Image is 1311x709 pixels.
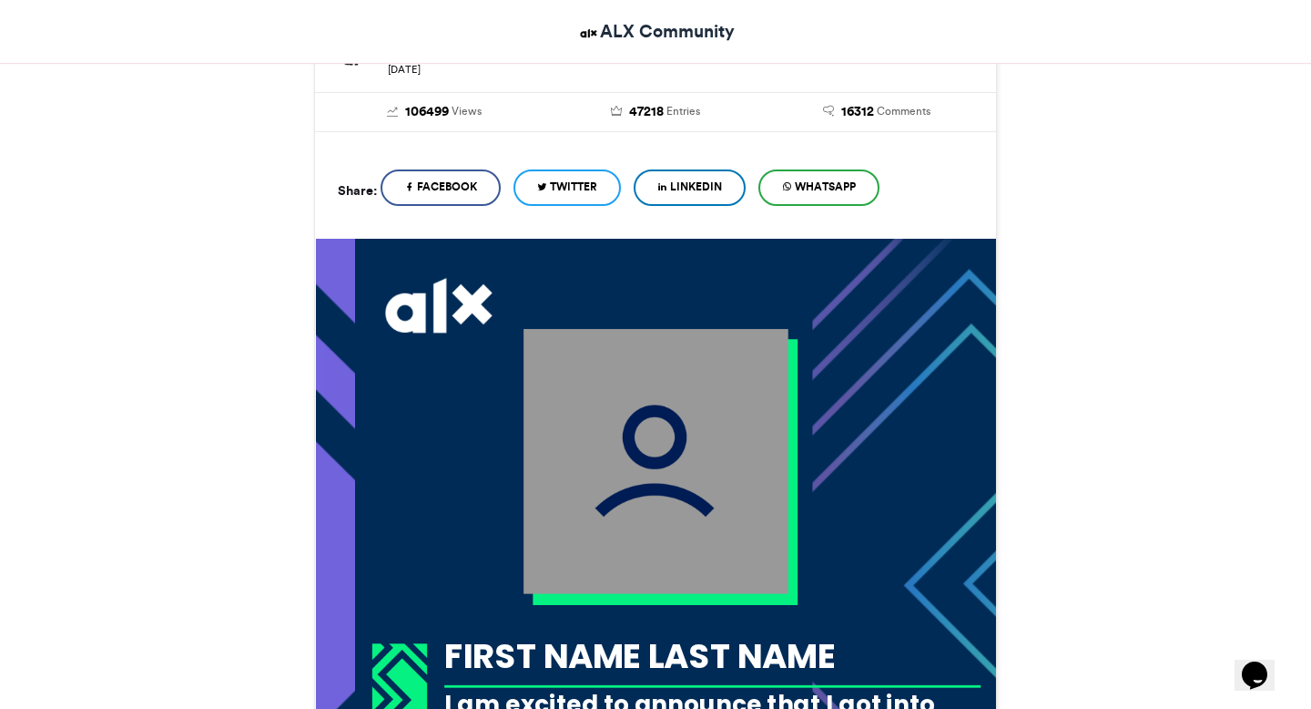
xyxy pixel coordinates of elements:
[405,102,449,122] span: 106499
[634,170,746,206] a: LinkedIn
[841,102,874,122] span: 16312
[452,103,482,119] span: Views
[577,22,600,45] img: ALX Community
[795,179,856,195] span: WhatsApp
[388,63,421,76] small: [DATE]
[444,632,981,680] div: FIRST NAME LAST NAME
[1235,636,1293,691] iframe: chat widget
[338,179,377,202] h5: Share:
[670,179,722,195] span: LinkedIn
[629,102,664,122] span: 47218
[523,329,788,594] img: user_filled.png
[417,179,477,195] span: Facebook
[877,103,930,119] span: Comments
[577,18,735,45] a: ALX Community
[666,103,700,119] span: Entries
[338,102,532,122] a: 106499 Views
[550,179,597,195] span: Twitter
[513,170,621,206] a: Twitter
[381,170,501,206] a: Facebook
[779,102,973,122] a: 16312 Comments
[758,170,879,206] a: WhatsApp
[559,102,753,122] a: 47218 Entries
